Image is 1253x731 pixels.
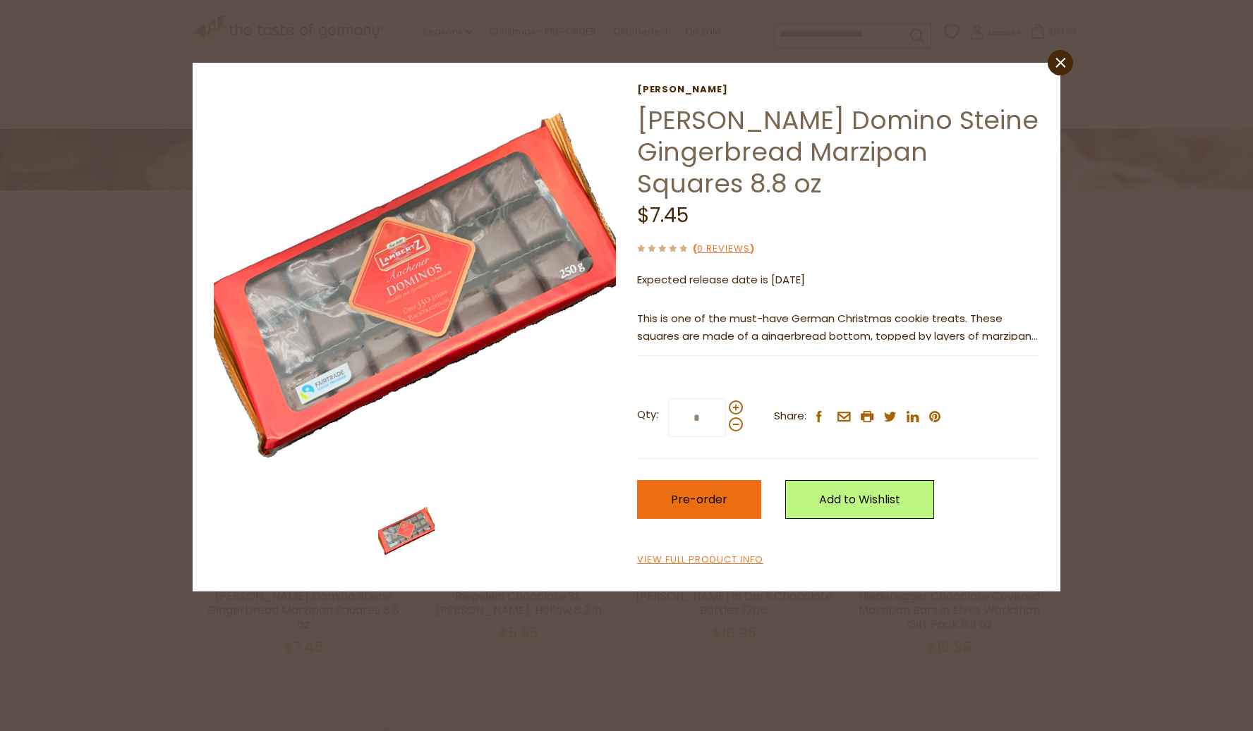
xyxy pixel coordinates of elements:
a: [PERSON_NAME] [637,84,1039,95]
span: Share: [774,407,806,425]
strong: Qty: [637,406,658,424]
a: View Full Product Info [637,553,763,567]
a: Add to Wishlist [785,480,934,519]
span: ( ) [693,242,754,255]
a: 0 Reviews [697,242,750,257]
span: $7.45 [637,202,689,229]
p: This is one of the must-have German Christmas cookie treats. These squares are made of a gingerbr... [637,310,1039,345]
img: Lambertz Domino Steine Gingerbread Marzipan Squares 8.8 oz [214,84,617,486]
input: Qty: [668,398,726,437]
p: Expected release date is [DATE] [637,271,1039,289]
span: Pre-order [671,491,727,508]
a: [PERSON_NAME] Domino Steine Gingerbread Marzipan Squares 8.8 oz [637,102,1039,202]
img: Lambertz Domino Steine Gingerbread Marzipan Squares 8.8 oz [378,503,435,559]
button: Pre-order [637,480,761,519]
